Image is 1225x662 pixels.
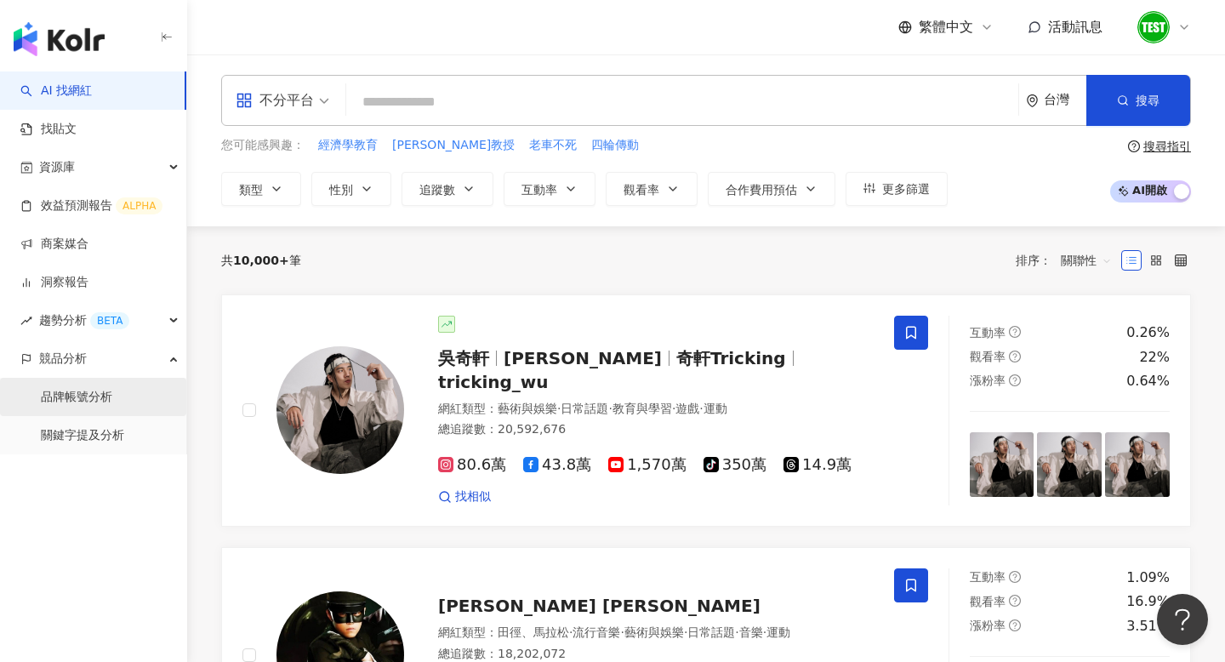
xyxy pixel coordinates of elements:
[1009,595,1021,607] span: question-circle
[1126,568,1170,587] div: 1.09%
[20,315,32,327] span: rise
[41,427,124,444] a: 關鍵字提及分析
[521,183,557,197] span: 互動率
[1048,19,1102,35] span: 活動訊息
[573,625,620,639] span: 流行音樂
[557,402,561,415] span: ·
[498,402,557,415] span: 藝術與娛樂
[684,625,687,639] span: ·
[318,137,378,154] span: 經濟學教育
[528,136,578,155] button: 老車不死
[846,172,948,206] button: 更多篩選
[438,401,874,418] div: 網紅類型 ：
[1086,75,1190,126] button: 搜尋
[1009,374,1021,386] span: question-circle
[1009,619,1021,631] span: question-circle
[221,137,305,154] span: 您可能感興趣：
[882,182,930,196] span: 更多篩選
[608,456,687,474] span: 1,570萬
[438,421,874,438] div: 總追蹤數 ： 20,592,676
[39,340,87,378] span: 競品分析
[1126,617,1170,636] div: 3.51%
[970,432,1034,497] img: post-image
[239,183,263,197] span: 類型
[766,625,790,639] span: 運動
[624,625,684,639] span: 藝術與娛樂
[419,183,455,197] span: 追蹤數
[1136,94,1159,107] span: 搜尋
[438,488,491,505] a: 找相似
[1009,571,1021,583] span: question-circle
[529,137,577,154] span: 老車不死
[735,625,738,639] span: ·
[438,348,489,368] span: 吳奇軒
[498,625,569,639] span: 田徑、馬拉松
[919,18,973,37] span: 繁體中文
[612,402,672,415] span: 教育與學習
[970,326,1006,340] span: 互動率
[233,254,289,267] span: 10,000+
[1044,93,1086,107] div: 台灣
[606,172,698,206] button: 觀看率
[311,172,391,206] button: 性別
[1126,592,1170,611] div: 16.9%
[20,197,162,214] a: 效益預測報告ALPHA
[1009,326,1021,338] span: question-circle
[970,570,1006,584] span: 互動率
[569,625,573,639] span: ·
[504,172,595,206] button: 互動率
[704,402,727,415] span: 運動
[1128,140,1140,152] span: question-circle
[763,625,766,639] span: ·
[624,183,659,197] span: 觀看率
[675,402,699,415] span: 遊戲
[402,172,493,206] button: 追蹤數
[221,254,301,267] div: 共 筆
[1139,348,1170,367] div: 22%
[221,294,1191,527] a: KOL Avatar吳奇軒[PERSON_NAME]奇軒Trickingtricking_wu網紅類型：藝術與娛樂·日常話題·教育與學習·遊戲·運動總追蹤數：20,592,67680.6萬43....
[970,595,1006,608] span: 觀看率
[608,402,612,415] span: ·
[783,456,852,474] span: 14.9萬
[20,83,92,100] a: searchAI 找網紅
[455,488,491,505] span: 找相似
[39,148,75,186] span: 資源庫
[1061,247,1112,274] span: 關聯性
[620,625,624,639] span: ·
[391,136,516,155] button: [PERSON_NAME]教授
[1026,94,1039,107] span: environment
[236,87,314,114] div: 不分平台
[523,456,591,474] span: 43.8萬
[1126,372,1170,391] div: 0.64%
[687,625,735,639] span: 日常話題
[20,274,88,291] a: 洞察報告
[1143,140,1191,153] div: 搜尋指引
[708,172,835,206] button: 合作費用預估
[20,236,88,253] a: 商案媒合
[317,136,379,155] button: 經濟學教育
[561,402,608,415] span: 日常話題
[20,121,77,138] a: 找貼文
[438,596,761,616] span: [PERSON_NAME] [PERSON_NAME]
[392,137,515,154] span: [PERSON_NAME]教授
[591,137,639,154] span: 四輪傳動
[438,372,549,392] span: tricking_wu
[699,402,703,415] span: ·
[438,625,874,642] div: 網紅類型 ：
[221,172,301,206] button: 類型
[39,301,129,340] span: 趨勢分析
[236,92,253,109] span: appstore
[1105,432,1170,497] img: post-image
[970,619,1006,632] span: 漲粉率
[90,312,129,329] div: BETA
[438,456,506,474] span: 80.6萬
[1009,351,1021,362] span: question-circle
[504,348,662,368] span: [PERSON_NAME]
[676,348,786,368] span: 奇軒Tricking
[970,374,1006,387] span: 漲粉率
[739,625,763,639] span: 音樂
[590,136,640,155] button: 四輪傳動
[672,402,675,415] span: ·
[1137,11,1170,43] img: unnamed.png
[1126,323,1170,342] div: 0.26%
